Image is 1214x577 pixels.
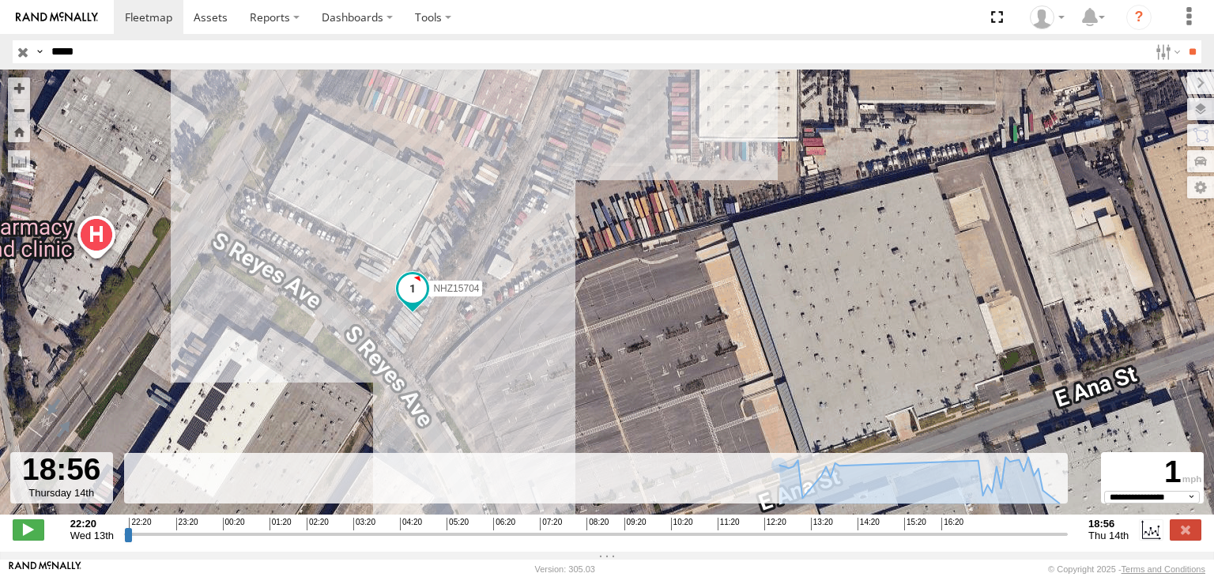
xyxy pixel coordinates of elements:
[535,564,595,574] div: Version: 305.03
[16,12,98,23] img: rand-logo.svg
[1024,6,1070,29] div: Zulema McIntosch
[70,530,114,541] span: Wed 13th Aug 2025
[1122,564,1205,574] a: Terms and Conditions
[671,518,693,530] span: 10:20
[447,518,469,530] span: 05:20
[400,518,422,530] span: 04:20
[307,518,329,530] span: 02:20
[1126,5,1152,30] i: ?
[33,40,46,63] label: Search Query
[858,518,880,530] span: 14:20
[941,518,963,530] span: 16:20
[433,283,479,294] span: NHZ15704
[129,518,151,530] span: 22:20
[1103,454,1201,490] div: 1
[353,518,375,530] span: 03:20
[9,561,81,577] a: Visit our Website
[811,518,833,530] span: 13:20
[1170,519,1201,540] label: Close
[493,518,515,530] span: 06:20
[8,99,30,121] button: Zoom out
[176,518,198,530] span: 23:20
[904,518,926,530] span: 15:20
[718,518,740,530] span: 11:20
[1088,518,1129,530] strong: 18:56
[270,518,292,530] span: 01:20
[223,518,245,530] span: 00:20
[70,518,114,530] strong: 22:20
[1048,564,1205,574] div: © Copyright 2025 -
[13,519,44,540] label: Play/Stop
[8,150,30,172] label: Measure
[8,77,30,99] button: Zoom in
[624,518,647,530] span: 09:20
[1149,40,1183,63] label: Search Filter Options
[764,518,786,530] span: 12:20
[8,121,30,142] button: Zoom Home
[540,518,562,530] span: 07:20
[1088,530,1129,541] span: Thu 14th Aug 2025
[1187,176,1214,198] label: Map Settings
[586,518,609,530] span: 08:20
